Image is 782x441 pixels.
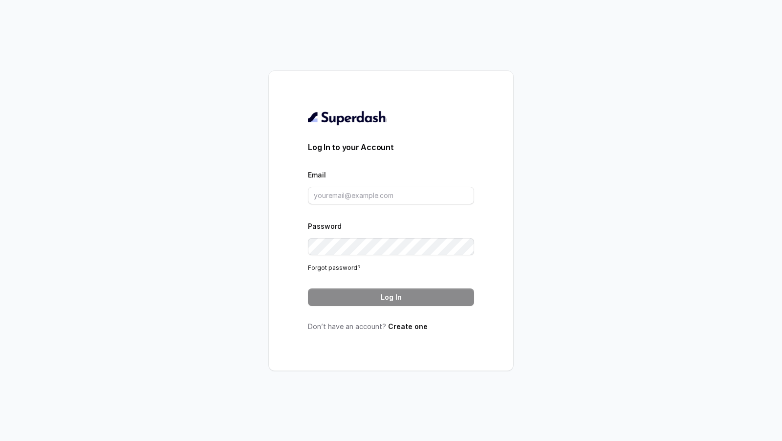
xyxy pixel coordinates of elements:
[308,187,474,204] input: youremail@example.com
[308,171,326,179] label: Email
[308,222,342,230] label: Password
[308,264,361,271] a: Forgot password?
[308,288,474,306] button: Log In
[388,322,428,331] a: Create one
[308,322,474,331] p: Don’t have an account?
[308,110,387,126] img: light.svg
[308,141,474,153] h3: Log In to your Account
